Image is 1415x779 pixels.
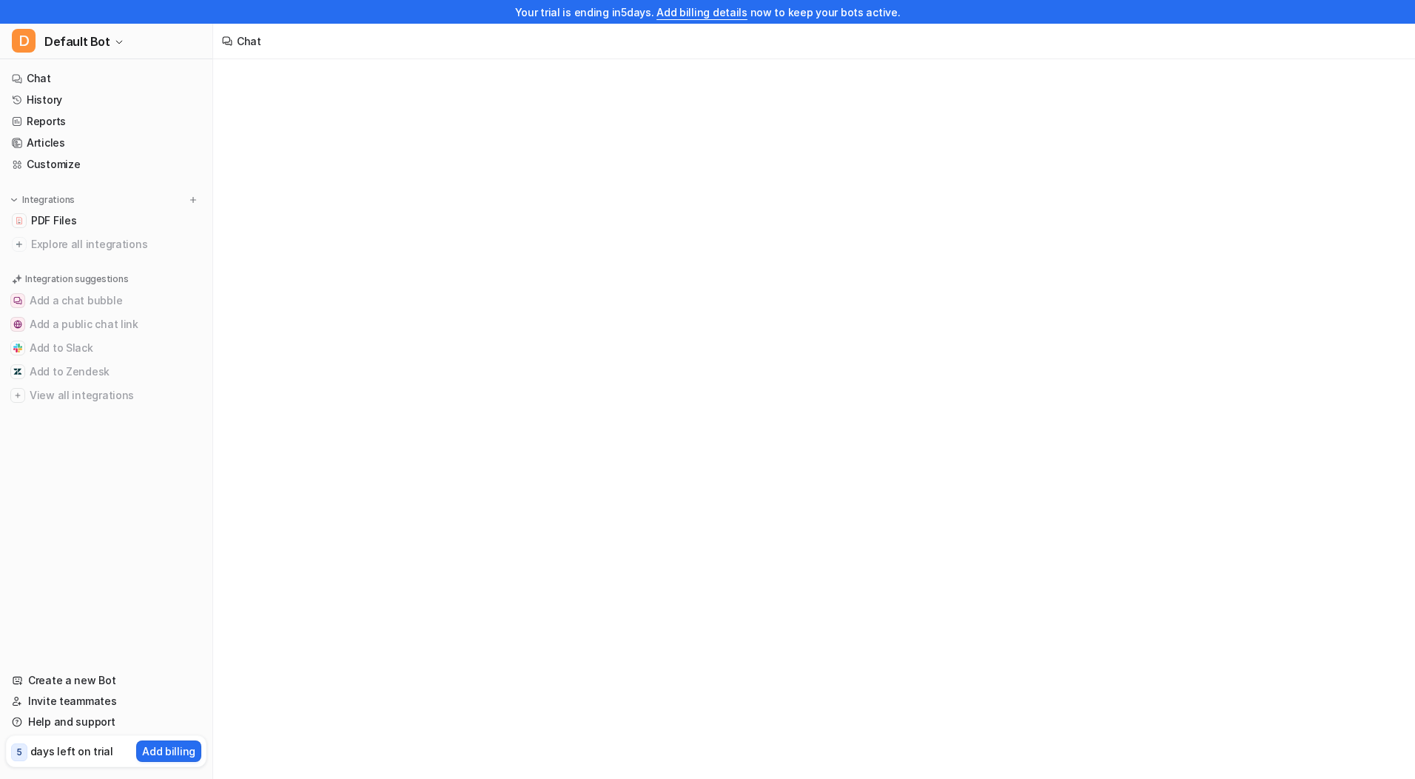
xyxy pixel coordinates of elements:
a: Create a new Bot [6,670,206,691]
p: days left on trial [30,743,113,759]
a: Reports [6,111,206,132]
a: Help and support [6,712,206,732]
img: Add to Zendesk [13,367,22,376]
span: PDF Files [31,213,76,228]
a: PDF FilesPDF Files [6,210,206,231]
button: Add to SlackAdd to Slack [6,336,206,360]
img: expand menu [9,195,19,205]
a: Add billing details [656,6,747,19]
img: Add a chat bubble [13,296,22,305]
span: D [12,29,36,53]
a: Customize [6,154,206,175]
img: menu_add.svg [188,195,198,205]
div: Chat [237,33,261,49]
button: Add a public chat linkAdd a public chat link [6,312,206,336]
img: Add a public chat link [13,320,22,329]
p: Integration suggestions [25,273,128,286]
button: Add a chat bubbleAdd a chat bubble [6,289,206,312]
img: View all integrations [13,391,22,400]
button: Add billing [136,740,201,762]
img: explore all integrations [12,237,27,252]
span: Explore all integrations [31,233,201,256]
a: Articles [6,133,206,153]
p: 5 [16,746,22,759]
a: Invite teammates [6,691,206,712]
a: Chat [6,68,206,89]
img: PDF Files [15,216,24,225]
p: Add billing [142,743,195,759]
button: Add to ZendeskAdd to Zendesk [6,360,206,384]
img: Add to Slack [13,344,22,352]
a: Explore all integrations [6,234,206,255]
button: Integrations [6,193,79,207]
a: History [6,90,206,110]
button: View all integrationsView all integrations [6,384,206,407]
span: Default Bot [44,31,110,52]
p: Integrations [22,194,75,206]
